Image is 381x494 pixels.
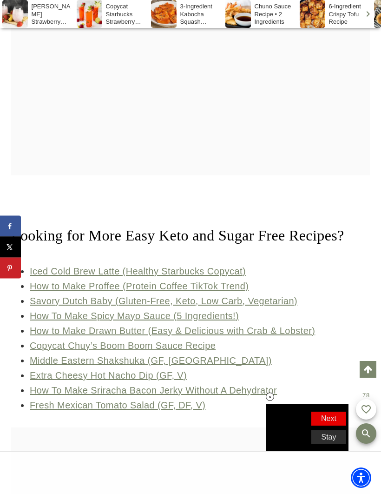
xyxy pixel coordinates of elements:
a: How To Make Sriracha Bacon Jerky Without A Dehydrator [30,385,277,395]
span: Looking for More Easy Keto and Sugar Free Recipes? [11,227,344,244]
a: Iced Cold Brew Latte (Healthy Starbucks Copycat) [30,266,246,276]
a: Extra Cheesy Hot Nacho Dip (GF, V) [30,370,187,381]
div: Accessibility Menu [351,467,371,488]
a: Fresh Mexican Tomato Salad (GF, DF, V) [30,400,205,410]
a: Copycat Chuy’s Boom Boom Sauce Recipe [30,340,216,351]
a: Savory Dutch Baby (Gluten-Free, Keto, Low Carb, Vegetarian) [30,296,297,306]
span: stay [321,433,336,441]
a: How to Make Drawn Butter (Easy & Delicious with Crab & Lobster) [30,326,315,336]
a: Middle Eastern Shakshuka (GF, [GEOGRAPHIC_DATA]) [30,355,272,366]
a: How to Make Proffee (Protein Coffee TikTok Trend) [30,281,249,291]
iframe: Advertisement [21,452,360,494]
span: next [321,414,336,422]
iframe: Advertisement [184,2,370,158]
a: How To Make Spicy Mayo Sauce (5 Ingredients!) [30,311,239,321]
a: Scroll to top [360,361,376,378]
